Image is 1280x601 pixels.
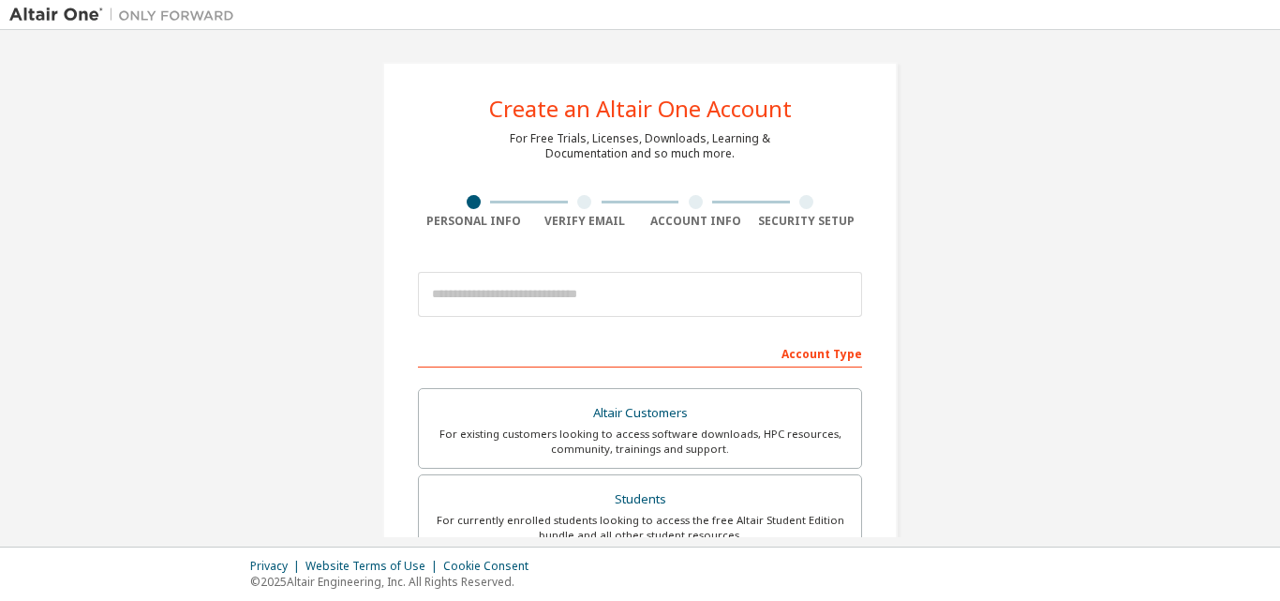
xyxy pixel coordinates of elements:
p: © 2025 Altair Engineering, Inc. All Rights Reserved. [250,574,540,590]
div: Verify Email [529,214,641,229]
div: Altair Customers [430,400,850,427]
div: Students [430,487,850,513]
div: Account Type [418,338,862,368]
div: Personal Info [418,214,529,229]
div: Account Info [640,214,752,229]
div: Website Terms of Use [305,559,443,574]
div: For Free Trials, Licenses, Downloads, Learning & Documentation and so much more. [510,131,770,161]
div: Privacy [250,559,305,574]
div: Security Setup [752,214,863,229]
div: Create an Altair One Account [489,98,792,120]
div: For existing customers looking to access software downloads, HPC resources, community, trainings ... [430,427,850,457]
div: Cookie Consent [443,559,540,574]
img: Altair One [9,6,244,24]
div: For currently enrolled students looking to access the free Altair Student Edition bundle and all ... [430,513,850,543]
